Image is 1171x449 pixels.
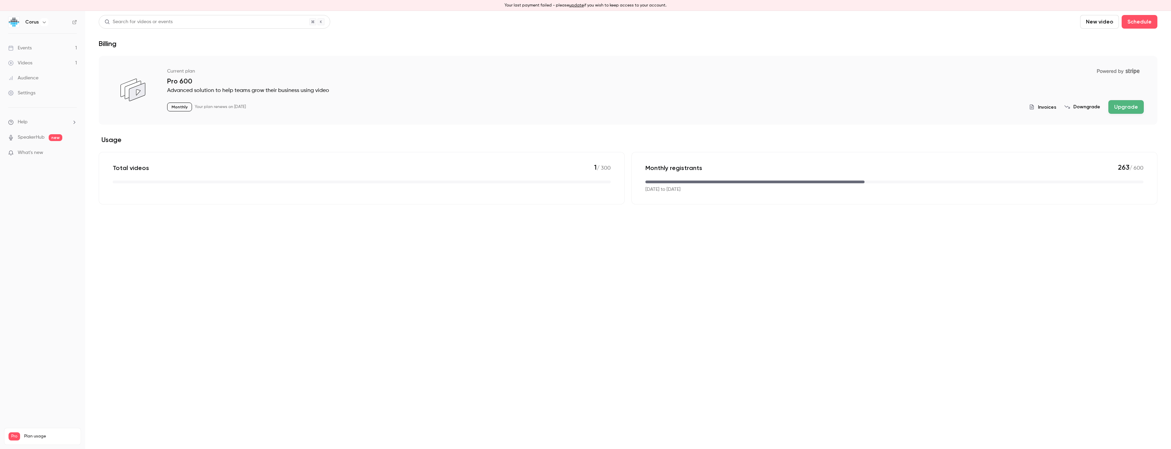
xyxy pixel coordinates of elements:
p: Total videos [113,164,149,172]
span: What's new [18,149,43,156]
span: 1 [594,163,597,171]
div: Audience [8,75,38,81]
p: Advanced solution to help teams grow their business using video [167,87,1144,95]
p: [DATE] to [DATE] [645,186,680,193]
p: Monthly [167,103,192,111]
section: billing [99,56,1157,204]
h2: Usage [99,136,1157,144]
div: Settings [8,90,35,96]
p: Pro 600 [167,77,1144,85]
img: Corus [9,17,19,28]
button: Invoices [1029,104,1056,111]
span: 263 [1118,163,1129,171]
h1: Billing [99,40,116,48]
div: Videos [8,60,32,66]
p: / 600 [1118,163,1143,172]
a: SpeakerHub [18,134,45,141]
button: Upgrade [1108,100,1144,114]
button: Downgrade [1064,104,1100,110]
span: Plan usage [24,434,77,439]
button: update [569,2,584,9]
span: Pro [9,432,20,440]
p: Your plan renews on [DATE] [195,104,246,110]
p: Your last payment failed - please if you wish to keep access to your account. [504,2,667,9]
div: Events [8,45,32,51]
span: Invoices [1038,104,1056,111]
p: Monthly registrants [645,164,702,172]
button: Schedule [1122,15,1157,29]
span: Help [18,119,28,126]
p: / 300 [594,163,611,172]
span: new [49,134,62,141]
button: New video [1080,15,1119,29]
p: Current plan [167,68,195,75]
li: help-dropdown-opener [8,119,77,126]
div: Search for videos or events [105,18,173,26]
iframe: Noticeable Trigger [69,150,77,156]
h6: Corus [25,19,39,26]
